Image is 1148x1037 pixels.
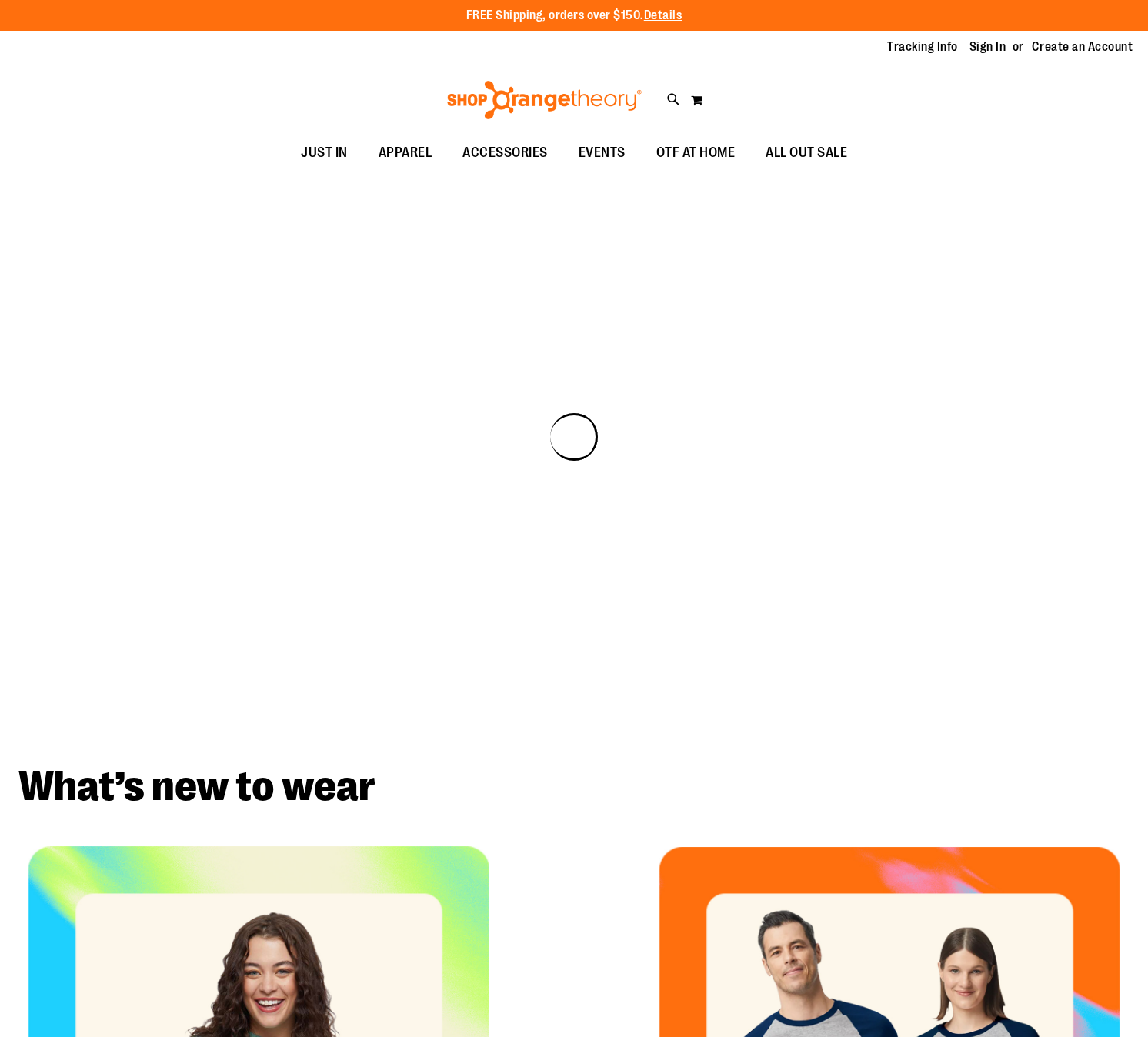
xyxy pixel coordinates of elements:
[462,135,548,170] span: ACCESSORIES
[766,135,847,170] span: ALL OUT SALE
[656,135,736,170] span: OTF AT HOME
[563,135,641,171] a: EVENTS
[363,135,448,171] a: APPAREL
[285,135,363,171] a: JUST IN
[466,7,682,25] p: FREE Shipping, orders over $150.
[750,135,863,171] a: ALL OUT SALE
[379,135,432,170] span: APPAREL
[887,38,958,55] a: Tracking Info
[447,135,563,171] a: ACCESSORIES
[644,8,682,22] a: Details
[969,38,1006,55] a: Sign In
[641,135,751,171] a: OTF AT HOME
[18,765,1130,808] h2: What’s new to wear
[301,135,348,170] span: JUST IN
[445,81,644,119] img: Shop Orangetheory
[1032,38,1133,55] a: Create an Account
[579,135,626,170] span: EVENTS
